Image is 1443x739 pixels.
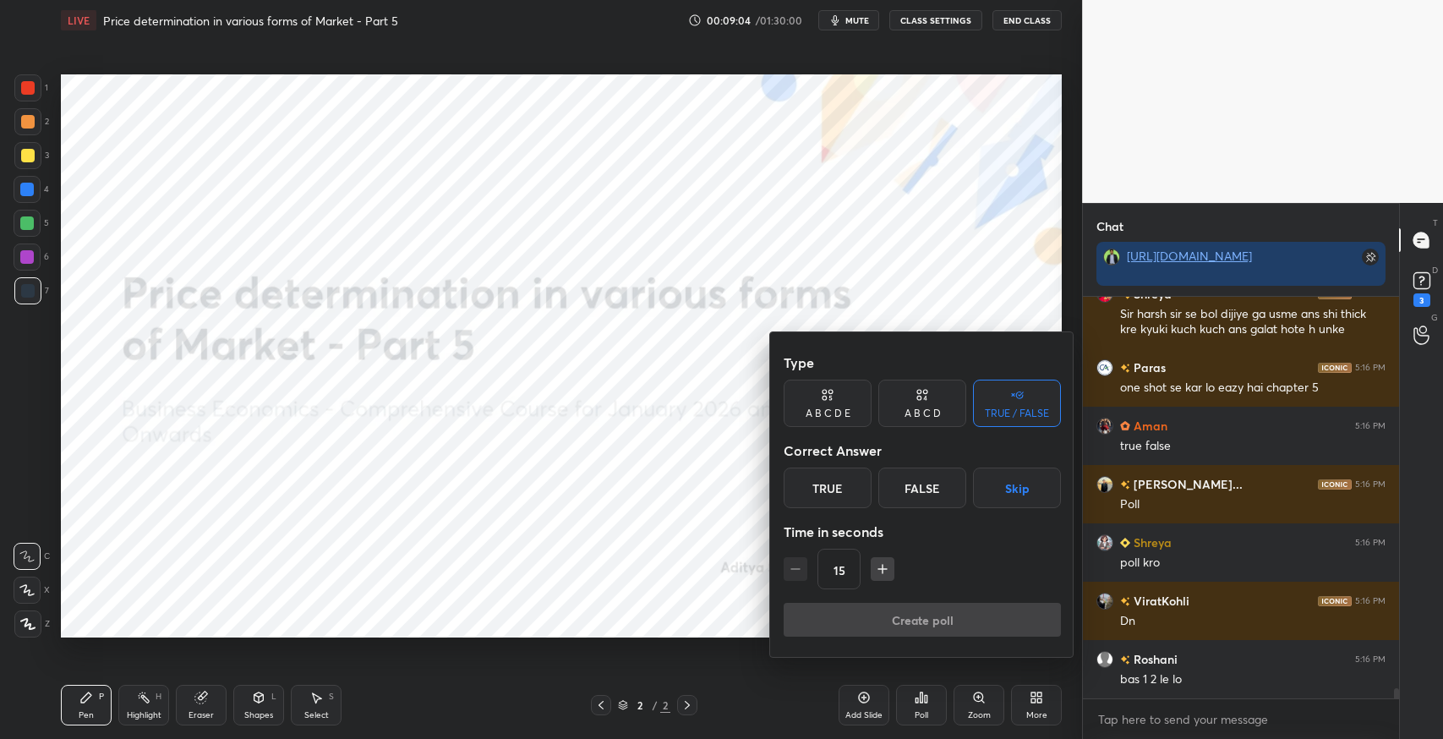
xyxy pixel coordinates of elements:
[905,408,941,419] div: A B C D
[784,434,1061,468] div: Correct Answer
[784,468,872,508] div: True
[784,346,1061,380] div: Type
[985,408,1049,419] div: TRUE / FALSE
[806,408,850,419] div: A B C D E
[784,515,1061,549] div: Time in seconds
[973,468,1061,508] button: Skip
[878,468,966,508] div: False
